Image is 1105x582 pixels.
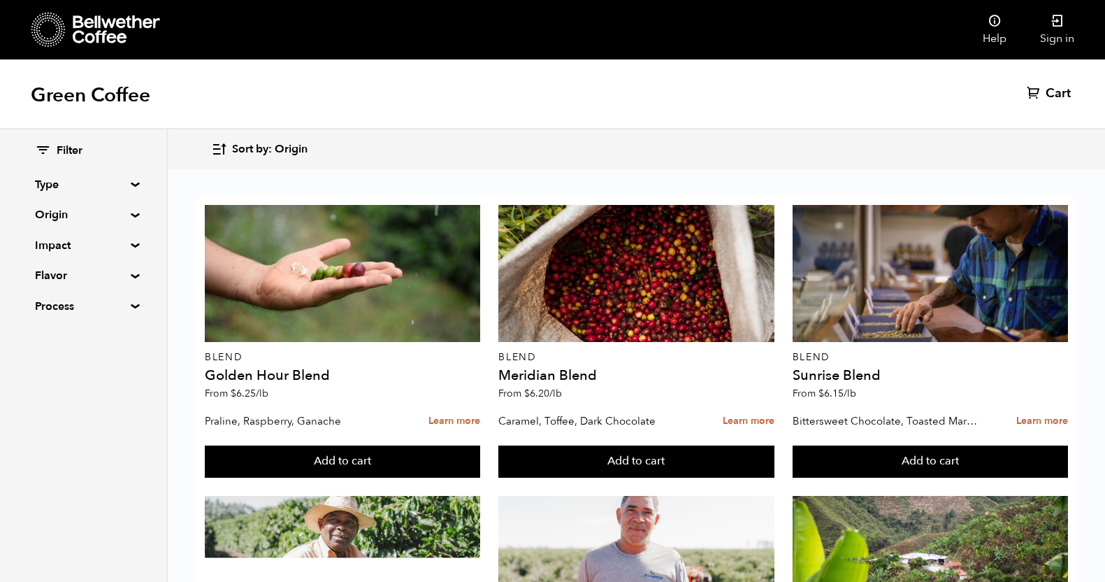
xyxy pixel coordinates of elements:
p: Caramel, Toffee, Dark Chocolate [498,411,686,432]
h4: Sunrise Blend [793,369,1068,383]
button: Sort by: Origin [211,133,308,166]
span: $ [524,387,530,400]
a: Learn more [1016,406,1068,436]
p: Blend [498,353,774,362]
bdi: 6.25 [231,387,268,400]
summary: Type [35,176,131,193]
span: /lb [256,387,268,400]
summary: Process [35,298,131,315]
span: From [498,387,562,400]
bdi: 6.20 [524,387,562,400]
span: $ [231,387,236,400]
p: Blend [205,353,480,362]
span: Cart [1046,85,1071,102]
p: Blend [793,353,1068,362]
button: Add to cart [793,446,1068,478]
summary: Flavor [35,267,131,284]
button: Add to cart [205,446,480,478]
a: Cart [1027,85,1074,102]
span: Sort by: Origin [232,142,308,157]
span: From [205,387,268,400]
a: Learn more [723,406,774,436]
h4: Meridian Blend [498,369,774,383]
summary: Impact [35,237,131,254]
summary: Origin [35,206,131,223]
span: $ [818,387,824,400]
p: Praline, Raspberry, Ganache [205,411,392,432]
span: From [793,387,856,400]
h4: Golden Hour Blend [205,369,480,383]
p: Bittersweet Chocolate, Toasted Marshmallow, Candied Orange, Praline [793,411,980,432]
h1: Green Coffee [31,83,150,108]
span: /lb [549,387,562,400]
button: Add to cart [498,446,774,478]
bdi: 6.15 [818,387,856,400]
span: /lb [844,387,856,400]
a: Learn more [428,406,480,436]
span: Filter [57,143,82,159]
